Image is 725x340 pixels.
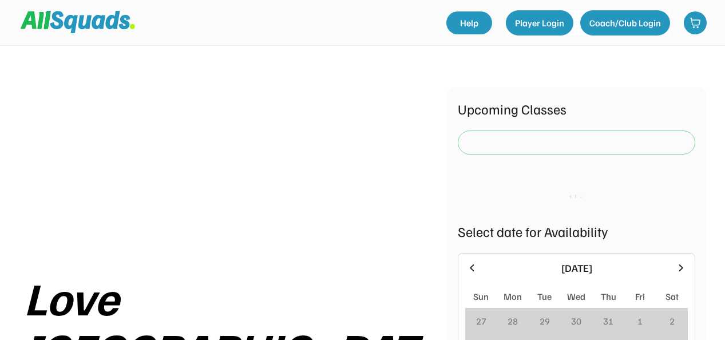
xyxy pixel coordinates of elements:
[72,87,387,258] img: yH5BAEAAAAALAAAAAABAAEAAAIBRAA7
[458,221,695,242] div: Select date for Availability
[506,10,573,35] button: Player Login
[476,314,486,328] div: 27
[458,98,695,119] div: Upcoming Classes
[571,314,581,328] div: 30
[665,290,679,303] div: Sat
[485,260,668,276] div: [DATE]
[508,314,518,328] div: 28
[580,10,670,35] button: Coach/Club Login
[504,290,522,303] div: Mon
[637,314,643,328] div: 1
[446,11,492,34] a: Help
[601,290,616,303] div: Thu
[567,290,585,303] div: Wed
[669,314,675,328] div: 2
[540,314,550,328] div: 29
[537,290,552,303] div: Tue
[21,11,135,33] img: Squad%20Logo.svg
[473,290,489,303] div: Sun
[635,290,645,303] div: Fri
[603,314,613,328] div: 31
[690,17,701,29] img: shopping-cart-01%20%281%29.svg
